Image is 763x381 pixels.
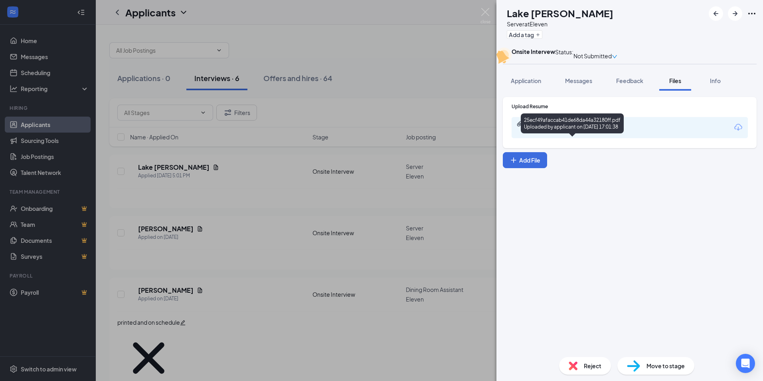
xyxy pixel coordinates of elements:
svg: Download [733,123,743,132]
span: Messages [565,77,592,84]
svg: Paperclip [516,121,523,127]
span: Feedback [616,77,643,84]
div: Upload Resume [512,103,748,110]
button: Add FilePlus [503,152,547,168]
h1: Lake [PERSON_NAME] [507,6,613,20]
span: Info [710,77,721,84]
b: Onsite Intervew [512,48,555,55]
a: Paperclip25ecf49afaccab41de68da44a32180ff.pdfUploaded by applicant on [DATE] 17:01:38 [516,121,646,135]
span: Not Submitted [573,52,612,60]
svg: ArrowRight [730,9,740,18]
span: Move to stage [646,361,685,370]
svg: Plus [536,32,540,37]
span: Application [511,77,541,84]
span: down [612,54,617,60]
div: 25ecf49afaccab41de68da44a32180ff.pdf Uploaded by applicant on [DATE] 17:01:38 [521,113,624,133]
button: ArrowRight [728,6,742,21]
svg: Ellipses [747,9,757,18]
div: Open Intercom Messenger [736,354,755,373]
div: Status : [555,48,573,64]
svg: Plus [510,156,518,164]
button: PlusAdd a tag [507,30,542,39]
span: Reject [584,361,601,370]
button: ArrowLeftNew [709,6,723,21]
svg: ArrowLeftNew [711,9,721,18]
span: Files [669,77,681,84]
div: Server at Eleven [507,20,613,28]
